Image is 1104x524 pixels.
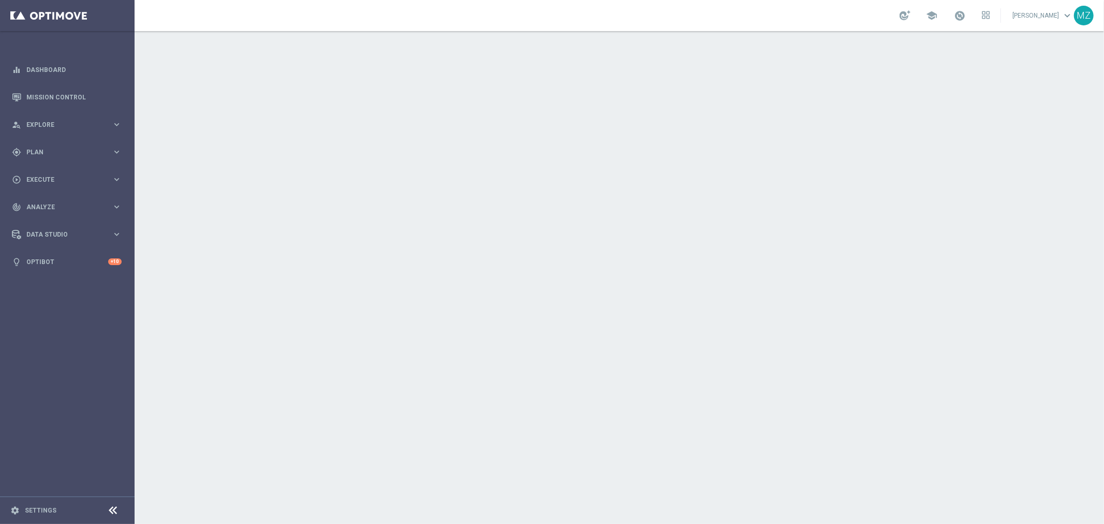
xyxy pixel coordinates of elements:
[12,83,122,111] div: Mission Control
[112,120,122,129] i: keyboard_arrow_right
[26,231,112,238] span: Data Studio
[1074,6,1094,25] div: MZ
[11,148,122,156] button: gps_fixed Plan keyboard_arrow_right
[1062,10,1073,21] span: keyboard_arrow_down
[12,148,112,157] div: Plan
[11,176,122,184] button: play_circle_outline Execute keyboard_arrow_right
[26,149,112,155] span: Plan
[12,65,21,75] i: equalizer
[12,202,21,212] i: track_changes
[12,175,21,184] i: play_circle_outline
[112,174,122,184] i: keyboard_arrow_right
[26,177,112,183] span: Execute
[26,204,112,210] span: Analyze
[12,120,112,129] div: Explore
[11,258,122,266] button: lightbulb Optibot +10
[12,175,112,184] div: Execute
[12,257,21,267] i: lightbulb
[26,122,112,128] span: Explore
[12,202,112,212] div: Analyze
[12,56,122,83] div: Dashboard
[11,230,122,239] button: Data Studio keyboard_arrow_right
[11,121,122,129] button: person_search Explore keyboard_arrow_right
[12,120,21,129] i: person_search
[112,202,122,212] i: keyboard_arrow_right
[1011,8,1074,23] a: [PERSON_NAME]keyboard_arrow_down
[26,83,122,111] a: Mission Control
[11,203,122,211] button: track_changes Analyze keyboard_arrow_right
[25,507,56,514] a: Settings
[26,248,108,275] a: Optibot
[926,10,937,21] span: school
[112,229,122,239] i: keyboard_arrow_right
[108,258,122,265] div: +10
[11,93,122,101] button: Mission Control
[26,56,122,83] a: Dashboard
[12,248,122,275] div: Optibot
[11,66,122,74] button: equalizer Dashboard
[12,230,112,239] div: Data Studio
[12,148,21,157] i: gps_fixed
[10,506,20,515] i: settings
[112,147,122,157] i: keyboard_arrow_right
